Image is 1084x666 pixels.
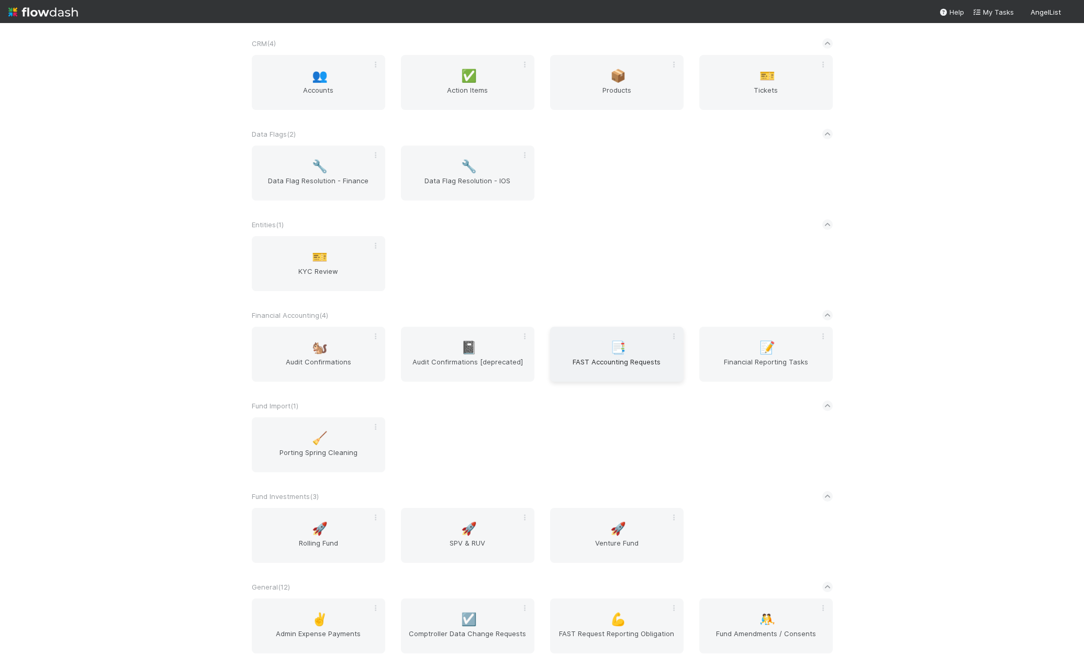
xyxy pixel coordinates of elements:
[252,583,290,591] span: General ( 12 )
[610,341,626,354] span: 📑
[939,7,964,17] div: Help
[312,431,328,445] span: 🧹
[405,175,530,196] span: Data Flag Resolution - IOS
[252,327,385,382] a: 🐿️Audit Confirmations
[405,357,530,378] span: Audit Confirmations [deprecated]
[401,146,534,201] a: 🔧Data Flag Resolution - IOS
[252,236,385,291] a: 🎫KYC Review
[759,341,775,354] span: 📝
[461,69,477,83] span: ✅
[610,69,626,83] span: 📦
[312,160,328,173] span: 🔧
[401,598,534,653] a: ☑️Comptroller Data Change Requests
[703,628,829,649] span: Fund Amendments / Consents
[312,69,328,83] span: 👥
[554,538,679,559] span: Venture Fund
[8,3,78,21] img: logo-inverted-e16ddd16eac7371096b0.svg
[256,538,381,559] span: Rolling Fund
[256,628,381,649] span: Admin Expense Payments
[401,327,534,382] a: 📓Audit Confirmations [deprecated]
[252,55,385,110] a: 👥Accounts
[252,508,385,563] a: 🚀Rolling Fund
[256,85,381,106] span: Accounts
[759,69,775,83] span: 🎫
[461,613,477,626] span: ☑️
[252,130,296,138] span: Data Flags ( 2 )
[252,402,298,410] span: Fund Import ( 1 )
[312,250,328,264] span: 🎫
[252,598,385,653] a: ✌️Admin Expense Payments
[610,613,626,626] span: 💪
[703,357,829,378] span: Financial Reporting Tasks
[256,357,381,378] span: Audit Confirmations
[461,160,477,173] span: 🔧
[550,598,684,653] a: 💪FAST Request Reporting Obligation
[461,522,477,536] span: 🚀
[401,55,534,110] a: ✅Action Items
[405,538,530,559] span: SPV & RUV
[973,8,1014,16] span: My Tasks
[973,7,1014,17] a: My Tasks
[550,327,684,382] a: 📑FAST Accounting Requests
[252,220,284,229] span: Entities ( 1 )
[703,85,829,106] span: Tickets
[550,508,684,563] a: 🚀Venture Fund
[759,613,775,626] span: 🤼
[256,266,381,287] span: KYC Review
[256,175,381,196] span: Data Flag Resolution - Finance
[699,598,833,653] a: 🤼Fund Amendments / Consents
[554,357,679,378] span: FAST Accounting Requests
[554,628,679,649] span: FAST Request Reporting Obligation
[610,522,626,536] span: 🚀
[252,39,276,48] span: CRM ( 4 )
[1065,7,1076,18] img: avatar_c0d2ec3f-77e2-40ea-8107-ee7bdb5edede.png
[699,327,833,382] a: 📝Financial Reporting Tasks
[699,55,833,110] a: 🎫Tickets
[252,417,385,472] a: 🧹Porting Spring Cleaning
[252,146,385,201] a: 🔧Data Flag Resolution - Finance
[461,341,477,354] span: 📓
[554,85,679,106] span: Products
[312,341,328,354] span: 🐿️
[401,508,534,563] a: 🚀SPV & RUV
[1031,8,1061,16] span: AngelList
[256,447,381,468] span: Porting Spring Cleaning
[405,628,530,649] span: Comptroller Data Change Requests
[312,522,328,536] span: 🚀
[405,85,530,106] span: Action Items
[252,311,328,319] span: Financial Accounting ( 4 )
[550,55,684,110] a: 📦Products
[252,492,319,501] span: Fund Investments ( 3 )
[312,613,328,626] span: ✌️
